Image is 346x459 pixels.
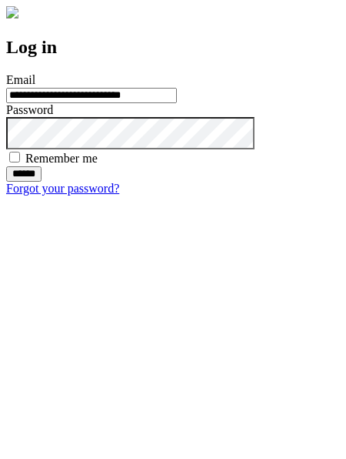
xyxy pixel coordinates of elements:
[6,73,35,86] label: Email
[25,152,98,165] label: Remember me
[6,103,53,116] label: Password
[6,37,340,58] h2: Log in
[6,6,18,18] img: logo-4e3dc11c47720685a147b03b5a06dd966a58ff35d612b21f08c02c0306f2b779.png
[6,182,119,195] a: Forgot your password?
